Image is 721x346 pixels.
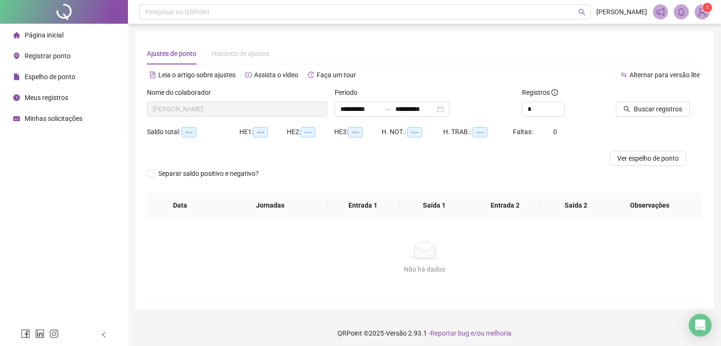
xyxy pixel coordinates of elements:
span: --:-- [473,127,487,137]
label: Nome do colaborador [147,87,217,98]
span: [PERSON_NAME] [596,7,647,17]
span: JOÃO GABRIEL LIMA SILVINO [153,102,321,116]
span: Histórico de ajustes [211,50,269,57]
sup: Atualize o seu contato no menu Meus Dados [703,3,712,12]
span: --:-- [301,127,315,137]
span: --:-- [182,127,196,137]
span: facebook [21,329,30,338]
span: instagram [49,329,59,338]
th: Data [147,192,213,219]
span: Reportar bug e/ou melhoria [430,329,511,337]
span: youtube [245,72,252,78]
span: Ajustes de ponto [147,50,196,57]
span: left [100,331,107,338]
span: Assista o vídeo [254,71,298,79]
span: 0 [553,128,557,136]
span: Meus registros [25,94,68,101]
span: Espelho de ponto [25,73,75,81]
div: HE 2: [287,127,334,137]
div: HE 1: [239,127,287,137]
th: Jornadas [213,192,328,219]
span: home [13,32,20,38]
button: Buscar registros [616,101,690,117]
span: Leia o artigo sobre ajustes [158,71,236,79]
span: file-text [149,72,156,78]
div: Não há dados [158,264,691,274]
span: Alternar para versão lite [630,71,700,79]
span: search [578,9,585,16]
span: clock-circle [13,94,20,101]
th: Saída 2 [540,192,611,219]
th: Observações [605,192,695,219]
span: Registros [522,87,558,98]
span: 1 [706,4,709,11]
span: swap [621,72,627,78]
span: info-circle [551,89,558,96]
span: Faltas: [513,128,534,136]
span: history [308,72,314,78]
span: Observações [612,200,688,210]
span: Registrar ponto [25,52,71,60]
th: Entrada 1 [328,192,399,219]
span: --:-- [348,127,363,137]
div: H. TRAB.: [443,127,512,137]
img: 78408 [695,5,709,19]
span: environment [13,53,20,59]
div: HE 3: [334,127,382,137]
span: file [13,73,20,80]
span: Versão [386,329,407,337]
span: bell [677,8,685,16]
th: Entrada 2 [470,192,541,219]
div: H. NOT.: [382,127,443,137]
span: Página inicial [25,31,64,39]
span: notification [656,8,665,16]
span: swap-right [384,105,392,113]
div: Open Intercom Messenger [689,314,712,337]
div: Saldo total: [147,127,239,137]
span: Buscar registros [634,104,682,114]
span: schedule [13,115,20,122]
span: Faça um tour [317,71,356,79]
th: Saída 1 [399,192,470,219]
span: Ver espelho de ponto [617,153,679,164]
button: Ver espelho de ponto [610,151,686,166]
span: linkedin [35,329,45,338]
span: --:-- [407,127,422,137]
label: Período [335,87,364,98]
span: to [384,105,392,113]
span: Separar saldo positivo e negativo? [155,168,263,179]
span: Minhas solicitações [25,115,82,122]
span: search [623,106,630,112]
span: --:-- [253,127,268,137]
